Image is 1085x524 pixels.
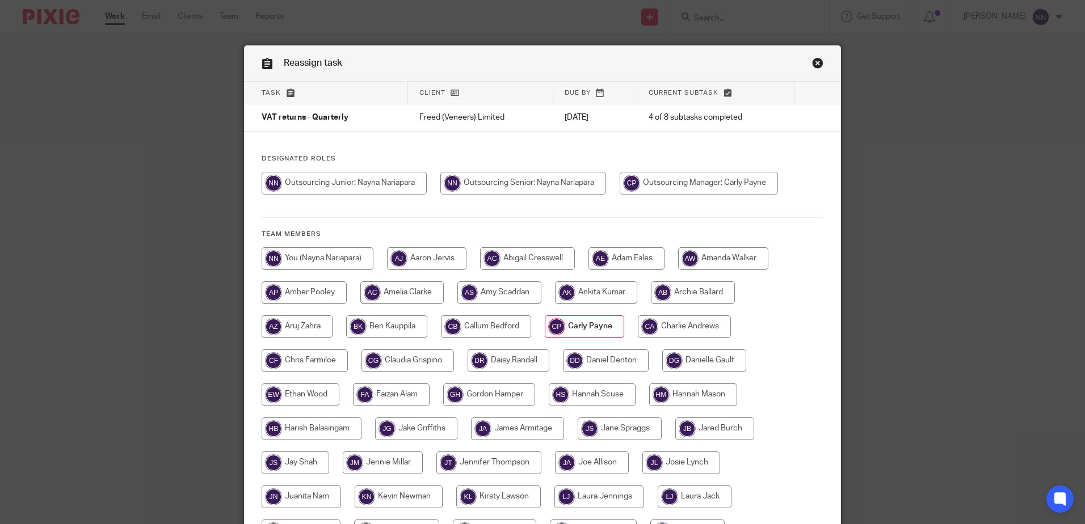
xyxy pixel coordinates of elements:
[262,230,823,239] h4: Team members
[284,58,342,67] span: Reassign task
[565,112,626,123] p: [DATE]
[637,104,794,132] td: 4 of 8 subtasks completed
[649,90,718,96] span: Current subtask
[419,90,445,96] span: Client
[262,154,823,163] h4: Designated Roles
[262,90,281,96] span: Task
[262,114,348,122] span: VAT returns - Quarterly
[812,57,823,73] a: Close this dialog window
[565,90,591,96] span: Due by
[419,112,542,123] p: Freed (Veneers) Limited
